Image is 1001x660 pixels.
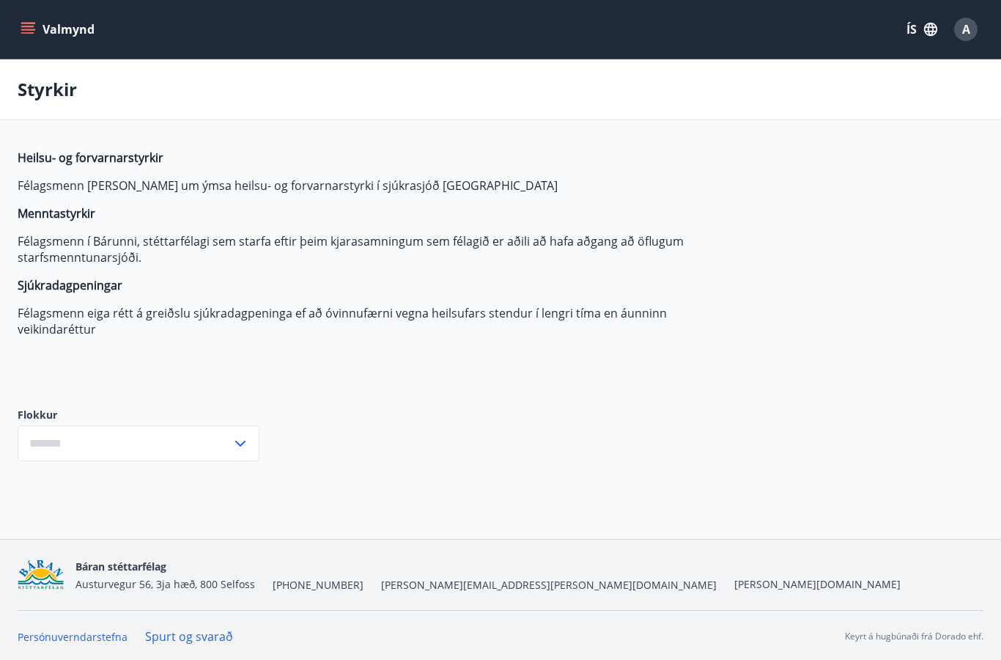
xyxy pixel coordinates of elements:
img: Bz2lGXKH3FXEIQKvoQ8VL0Fr0uCiWgfgA3I6fSs8.png [18,560,64,591]
button: ÍS [898,16,945,43]
strong: Heilsu- og forvarnarstyrkir [18,150,163,166]
button: menu [18,16,100,43]
p: Félagsmenn í Bárunni, stéttarfélagi sem starfa eftir þeim kjarasamningum sem félagið er aðili að ... [18,233,709,265]
span: [PHONE_NUMBER] [273,578,363,593]
a: Spurt og svarað [145,628,233,645]
span: A [962,21,970,37]
span: [PERSON_NAME][EMAIL_ADDRESS][PERSON_NAME][DOMAIN_NAME] [381,578,717,593]
p: Félagsmenn [PERSON_NAME] um ýmsa heilsu- og forvarnarstyrki í sjúkrasjóð [GEOGRAPHIC_DATA] [18,177,709,194]
strong: Sjúkradagpeningar [18,277,122,293]
a: Persónuverndarstefna [18,630,128,644]
button: A [948,12,983,47]
strong: Menntastyrkir [18,205,95,221]
span: Báran stéttarfélag [75,560,166,573]
a: [PERSON_NAME][DOMAIN_NAME] [734,577,901,591]
p: Styrkir [18,77,77,102]
label: Flokkur [18,408,259,422]
p: Félagsmenn eiga rétt á greiðslu sjúkradagpeninga ef að óvinnufærni vegna heilsufars stendur í len... [18,305,709,337]
p: Keyrt á hugbúnaði frá Dorado ehf. [845,630,983,643]
span: Austurvegur 56, 3ja hæð, 800 Selfoss [75,577,255,591]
